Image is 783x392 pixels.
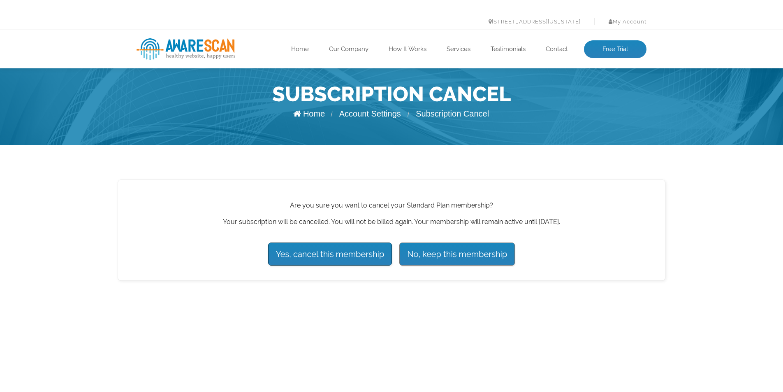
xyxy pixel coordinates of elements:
[408,111,409,118] span: /
[293,109,325,118] a: Home
[416,109,489,118] span: Subscription Cancel
[133,200,651,211] p: Are you sure you want to cancel your Standard Plan membership?
[399,243,515,266] a: No, keep this membership
[584,40,646,58] a: Free Trial
[339,109,401,118] a: Account Settings
[133,216,651,228] p: Your subscription will be cancelled. You will not be billed again. Your membership will remain ac...
[137,38,235,60] img: AwareScan
[268,243,392,266] input: Yes, cancel this membership
[331,111,332,118] span: /
[137,80,646,109] h1: Subscription Cancel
